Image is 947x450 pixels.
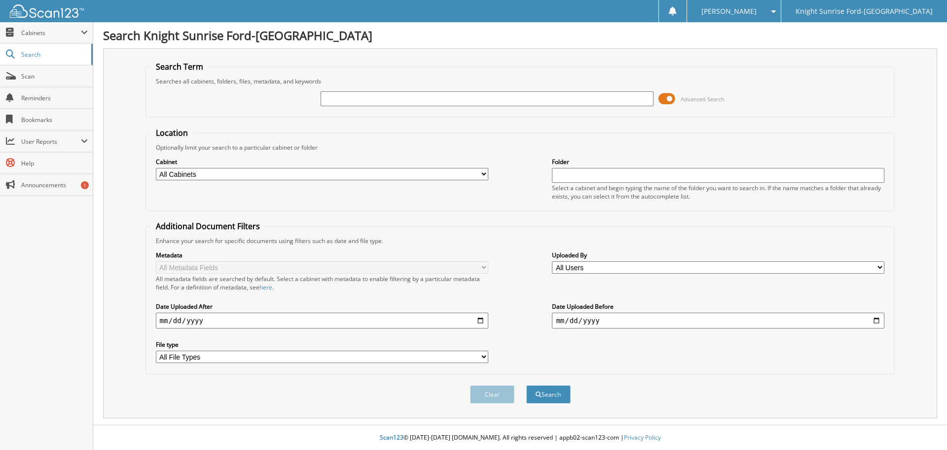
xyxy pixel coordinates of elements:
div: Enhance your search for specific documents using filters such as date and file type. [151,237,890,245]
span: Announcements [21,181,88,189]
div: All metadata fields are searched by default. Select a cabinet with metadata to enable filtering b... [156,275,488,291]
span: Search [21,50,86,59]
input: end [552,313,884,328]
button: Clear [470,385,514,404]
legend: Location [151,127,193,138]
label: Metadata [156,251,488,259]
div: Select a cabinet and begin typing the name of the folder you want to search in. If the name match... [552,184,884,201]
button: Search [526,385,571,404]
div: 1 [81,181,89,189]
input: start [156,313,488,328]
h1: Search Knight Sunrise Ford-[GEOGRAPHIC_DATA] [103,27,937,43]
div: © [DATE]-[DATE] [DOMAIN_NAME]. All rights reserved | appb02-scan123-com | [93,426,947,450]
div: Optionally limit your search to a particular cabinet or folder [151,143,890,152]
div: Searches all cabinets, folders, files, metadata, and keywords [151,77,890,85]
label: Uploaded By [552,251,884,259]
label: Folder [552,158,884,166]
legend: Search Term [151,61,208,72]
label: File type [156,340,488,349]
span: Scan [21,72,88,81]
label: Date Uploaded Before [552,302,884,311]
a: here [259,283,272,291]
span: Knight Sunrise Ford-[GEOGRAPHIC_DATA] [796,8,933,14]
label: Date Uploaded After [156,302,488,311]
span: User Reports [21,137,81,146]
span: Scan123 [380,433,403,442]
legend: Additional Document Filters [151,221,265,232]
a: Privacy Policy [624,433,661,442]
span: Advanced Search [681,95,725,103]
span: Reminders [21,94,88,102]
label: Cabinet [156,158,488,166]
span: [PERSON_NAME] [701,8,757,14]
span: Help [21,159,88,167]
img: scan123-logo-white.svg [10,4,84,18]
span: Bookmarks [21,116,88,124]
span: Cabinets [21,29,81,37]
